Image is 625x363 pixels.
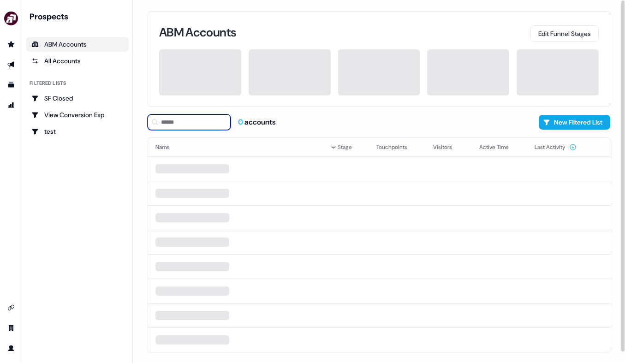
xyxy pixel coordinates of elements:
[479,139,520,155] button: Active Time
[433,139,463,155] button: Visitors
[30,11,129,22] div: Prospects
[31,127,123,136] div: test
[31,56,123,65] div: All Accounts
[148,138,323,156] th: Name
[159,26,236,38] h3: ABM Accounts
[238,117,244,127] span: 0
[4,341,18,356] a: Go to profile
[530,25,599,42] button: Edit Funnel Stages
[31,110,123,119] div: View Conversion Exp
[31,94,123,103] div: SF Closed
[31,40,123,49] div: ABM Accounts
[330,143,362,152] div: Stage
[4,37,18,52] a: Go to prospects
[26,54,129,68] a: All accounts
[4,321,18,335] a: Go to team
[26,107,129,122] a: Go to View Conversion Exp
[4,77,18,92] a: Go to templates
[26,37,129,52] a: ABM Accounts
[238,117,276,127] div: accounts
[535,139,577,155] button: Last Activity
[26,124,129,139] a: Go to test
[539,115,610,130] button: New Filtered List
[4,57,18,72] a: Go to outbound experience
[4,98,18,113] a: Go to attribution
[30,79,66,87] div: Filtered lists
[376,139,418,155] button: Touchpoints
[26,91,129,106] a: Go to SF Closed
[4,300,18,315] a: Go to integrations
